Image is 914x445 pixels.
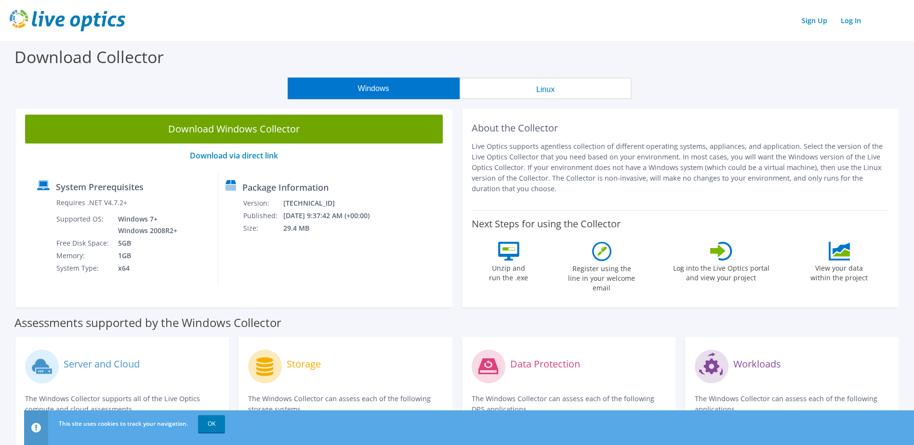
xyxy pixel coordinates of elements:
[59,419,188,428] span: This site uses cookies to track your navigation.
[56,237,111,249] td: Free Disk Space:
[198,415,225,432] a: OK
[283,209,383,222] td: [DATE] 9:37:42 AM (+00:00)
[472,218,621,230] label: Next Steps for using the Collector
[243,222,283,235] td: Size:
[566,261,638,293] label: Register using the line in your welcome email
[242,183,329,192] label: Package Information
[836,13,866,27] a: Log In
[248,393,442,415] p: The Windows Collector can assess each of the following storage systems.
[14,318,281,327] label: Assessments supported by the Windows Collector
[56,213,111,237] td: Supported OS:
[243,209,283,222] td: Published:
[56,262,111,275] td: System Type:
[64,359,140,369] label: Server and Cloud
[288,78,460,99] button: Windows
[111,249,179,262] td: 1GB
[243,197,283,209] td: Version:
[25,393,219,415] p: The Windows Collector supports all of the Live Optics compute and cloud assessments.
[510,359,580,369] label: Data Protection
[487,261,531,283] label: Unzip and run the .exe
[10,10,125,31] img: live_optics_svg.svg
[673,261,770,283] label: Log into the Live Optics portal and view your project
[472,393,666,415] p: The Windows Collector can assess each of the following DPS applications.
[805,261,874,283] label: View your data within the project
[14,46,164,68] label: Download Collector
[460,78,632,99] button: Linux
[283,197,383,209] td: [TECHNICAL_ID]
[797,13,832,27] a: Sign Up
[190,150,278,161] a: Download via direct link
[56,182,144,192] label: System Prerequisites
[111,262,179,275] td: x64
[287,359,321,369] label: Storage
[733,359,781,369] label: Workloads
[56,249,111,262] td: Memory:
[472,141,889,194] p: Live Optics supports agentless collection of different operating systems, appliances, and applica...
[283,222,383,235] td: 29.4 MB
[472,122,889,134] h2: About the Collector
[695,393,889,415] p: The Windows Collector can assess each of the following applications.
[111,213,179,237] td: Windows 7+ Windows 2008R2+
[56,198,127,208] label: Requires .NET V4.7.2+
[25,115,443,144] a: Download Windows Collector
[111,237,179,249] td: 5GB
